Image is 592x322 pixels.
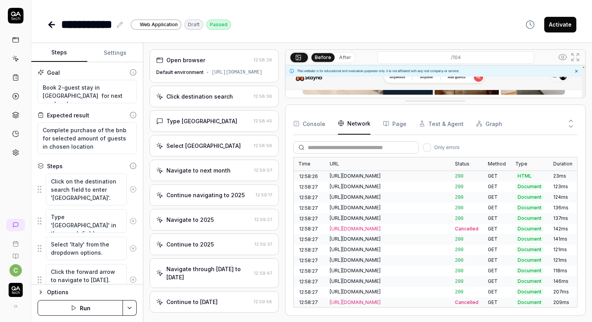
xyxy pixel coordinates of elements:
div: GET [483,255,511,266]
button: Remove step [127,241,140,256]
time: 12:58:27 [299,268,318,275]
span: 200 [455,237,464,242]
button: Remove step [127,182,140,197]
span: Document [515,235,544,243]
time: 12:58:27 [299,225,318,232]
button: Run [38,300,123,316]
img: Screenshot [285,65,585,253]
span: 200 [455,205,464,211]
div: Suggestions [38,264,137,296]
span: Document [515,277,544,285]
span: Document [515,225,544,232]
time: 12:58:27 [299,194,318,201]
div: Time [294,157,325,171]
time: 12:59:07 [254,167,272,173]
button: Open in full screen [569,51,581,63]
time: 12:58:26 [254,57,272,63]
div: [URL][DOMAIN_NAME] [330,215,446,222]
span: Cancelled [455,226,478,232]
div: 118ms [549,266,577,276]
button: Remove step [127,272,140,288]
div: [URL][DOMAIN_NAME] [330,204,446,211]
div: Suggestions [38,209,137,233]
div: GET [483,234,511,245]
div: GET [483,287,511,297]
span: Document [515,183,544,190]
div: Suggestions [38,173,137,206]
div: [URL][DOMAIN_NAME] [330,225,446,232]
a: Documentation [3,247,28,259]
time: 12:58:36 [254,94,272,99]
time: 12:58:27 [299,236,318,243]
div: Open browser [166,56,205,64]
div: 124ms [549,192,577,203]
div: Continue to 2025 [166,240,214,248]
span: Document [515,214,544,222]
span: 200 [455,184,464,190]
span: 200 [455,216,464,221]
time: 12:59:27 [254,217,272,222]
span: 200 [455,258,464,263]
span: 200 [455,247,464,253]
div: Options [47,288,137,297]
button: Before [311,53,334,61]
button: Page [383,113,406,135]
div: Expected result [47,111,89,119]
span: 200 [455,279,464,284]
div: Duration [549,157,577,171]
span: HTML [515,172,534,180]
div: Navigate to next month [166,166,231,174]
div: [URL][DOMAIN_NAME] [330,183,446,190]
div: GET [483,297,511,308]
div: Navigate to 2025 [166,216,214,224]
span: 200 [455,268,464,274]
div: 121ms [549,245,577,255]
img: QA Tech Logo [9,283,23,297]
span: 200 [455,174,464,179]
time: 12:58:27 [299,289,318,296]
span: Cancelled [455,299,478,305]
span: Document [515,193,544,201]
time: 12:59:37 [254,241,272,247]
div: 209ms [549,297,577,308]
div: GET [483,171,511,182]
span: Web Application [140,21,178,28]
button: Settings [87,43,143,62]
div: Navigate through [DATE] to [DATE] [166,265,251,281]
button: Test & Agent [419,113,464,135]
button: Console [293,113,325,135]
div: Steps [47,162,63,170]
div: Continue to [DATE] [166,298,218,306]
div: Continue navigating to 2025 [166,191,245,199]
button: View version history [521,17,540,32]
span: Document [515,204,544,211]
div: Select [GEOGRAPHIC_DATA] [166,142,241,150]
div: Type [GEOGRAPHIC_DATA] [166,117,237,125]
button: Only errors [423,144,431,151]
div: GET [483,224,511,234]
div: [URL][DOMAIN_NAME] [211,69,262,76]
time: 12:58:27 [299,183,318,191]
div: [URL][DOMAIN_NAME] [330,246,446,253]
div: Click destination search [166,92,233,101]
div: Type [511,157,549,171]
time: 12:58:27 [299,215,318,222]
div: 207ms [549,287,577,297]
span: Document [515,288,544,295]
div: GET [483,245,511,255]
time: 12:58:27 [299,246,318,254]
div: GET [483,203,511,213]
div: 141ms [549,234,577,245]
span: 200 [455,195,464,200]
a: Book a call with us [3,234,28,247]
div: [URL][DOMAIN_NAME] [330,278,446,285]
button: Activate [544,17,576,32]
time: 12:58:27 [299,205,318,212]
div: [URL][DOMAIN_NAME] [330,194,446,201]
span: Document [515,246,544,253]
div: 121ms [549,255,577,266]
div: 23ms [549,171,577,182]
div: Status [450,157,483,171]
time: 12:58:45 [254,118,272,124]
div: Draft [184,20,203,30]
